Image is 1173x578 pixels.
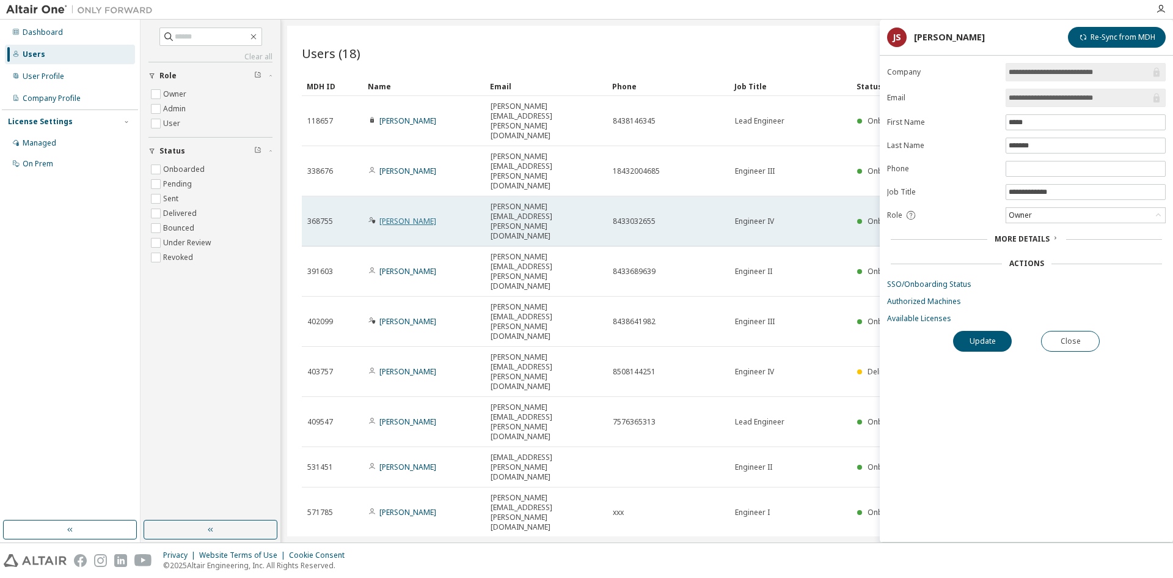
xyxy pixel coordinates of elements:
label: Sent [163,191,181,206]
label: Delivered [163,206,199,221]
span: 391603 [307,267,333,276]
span: Delivered [868,366,901,377]
button: Update [953,331,1012,352]
label: Email [887,93,998,103]
span: Lead Engineer [735,417,784,427]
a: [PERSON_NAME] [379,316,436,327]
div: Status [857,76,1089,96]
a: [PERSON_NAME] [379,266,436,276]
span: 338676 [307,166,333,176]
span: Engineer I [735,508,770,517]
div: Cookie Consent [289,550,352,560]
div: On Prem [23,159,53,169]
span: 7576365313 [613,417,656,427]
span: [EMAIL_ADDRESS][PERSON_NAME][DOMAIN_NAME] [491,453,602,482]
p: © 2025 Altair Engineering, Inc. All Rights Reserved. [163,560,352,571]
span: 368755 [307,217,333,226]
span: 8438641982 [613,317,656,327]
div: Owner [1007,209,1034,222]
span: [PERSON_NAME][EMAIL_ADDRESS][PERSON_NAME][DOMAIN_NAME] [491,202,602,241]
span: [PERSON_NAME][EMAIL_ADDRESS][PERSON_NAME][DOMAIN_NAME] [491,252,602,291]
button: Re-Sync from MDH [1068,27,1166,48]
label: Owner [163,87,189,102]
a: [PERSON_NAME] [379,116,436,126]
span: 402099 [307,317,333,327]
label: Last Name [887,141,998,150]
span: Clear filter [254,146,261,156]
div: Privacy [163,550,199,560]
span: Role [159,71,177,81]
span: 18432004685 [613,166,660,176]
span: [PERSON_NAME][EMAIL_ADDRESS][PERSON_NAME][DOMAIN_NAME] [491,102,602,141]
label: Admin [163,102,188,116]
span: 531451 [307,462,333,472]
span: Onboarded [868,166,909,176]
div: Website Terms of Use [199,550,289,560]
span: Onboarded [868,116,909,126]
div: License Settings [8,117,73,127]
span: Onboarded [868,462,909,472]
span: More Details [995,234,1050,244]
span: 118657 [307,116,333,126]
span: Engineer IV [735,217,774,226]
label: Onboarded [163,162,207,177]
span: Clear filter [254,71,261,81]
img: instagram.svg [94,554,107,567]
span: [PERSON_NAME][EMAIL_ADDRESS][PERSON_NAME][DOMAIN_NAME] [491,352,602,391]
span: Onboarded [868,417,909,427]
div: Company Profile [23,94,81,103]
span: 8438146345 [613,116,656,126]
label: Under Review [163,235,213,250]
span: Onboarded [868,316,909,327]
span: Status [159,146,185,156]
span: Onboarded [868,266,909,276]
button: Status [148,138,272,165]
div: [PERSON_NAME] [914,32,985,42]
span: xxx [613,508,624,517]
span: Lead Engineer [735,116,784,126]
a: SSO/Onboarding Status [887,280,1166,289]
span: Engineer III [735,166,775,176]
span: [PERSON_NAME][EMAIL_ADDRESS][PERSON_NAME][DOMAIN_NAME] [491,493,602,532]
span: Onboarded [868,216,909,226]
span: Role [887,210,902,220]
a: [PERSON_NAME] [379,216,436,226]
span: 571785 [307,508,333,517]
div: Name [368,76,480,96]
div: Phone [612,76,725,96]
label: Job Title [887,187,998,197]
div: JS [887,28,907,47]
span: 8433689639 [613,267,656,276]
span: Engineer III [735,317,775,327]
label: User [163,116,183,131]
a: [PERSON_NAME] [379,507,436,517]
a: Clear all [148,52,272,62]
div: User Profile [23,72,64,81]
div: Users [23,50,45,59]
a: [PERSON_NAME] [379,462,436,472]
span: Engineer II [735,267,772,276]
span: Users (18) [302,45,360,62]
a: Authorized Machines [887,297,1166,306]
div: Managed [23,138,56,148]
a: Available Licenses [887,314,1166,324]
span: [PERSON_NAME][EMAIL_ADDRESS][PERSON_NAME][DOMAIN_NAME] [491,302,602,341]
span: Onboarded [868,507,909,517]
div: Job Title [734,76,847,96]
img: facebook.svg [74,554,87,567]
img: linkedin.svg [114,554,127,567]
a: [PERSON_NAME] [379,366,436,377]
label: Bounced [163,221,197,235]
button: Role [148,62,272,89]
span: Engineer II [735,462,772,472]
span: [PERSON_NAME][EMAIL_ADDRESS][PERSON_NAME][DOMAIN_NAME] [491,152,602,191]
img: Altair One [6,4,159,16]
div: Email [490,76,602,96]
img: youtube.svg [134,554,152,567]
span: 403757 [307,367,333,377]
a: [PERSON_NAME] [379,417,436,427]
span: [PERSON_NAME][EMAIL_ADDRESS][PERSON_NAME][DOMAIN_NAME] [491,402,602,442]
div: Actions [1009,259,1044,269]
label: Pending [163,177,194,191]
div: MDH ID [307,76,358,96]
